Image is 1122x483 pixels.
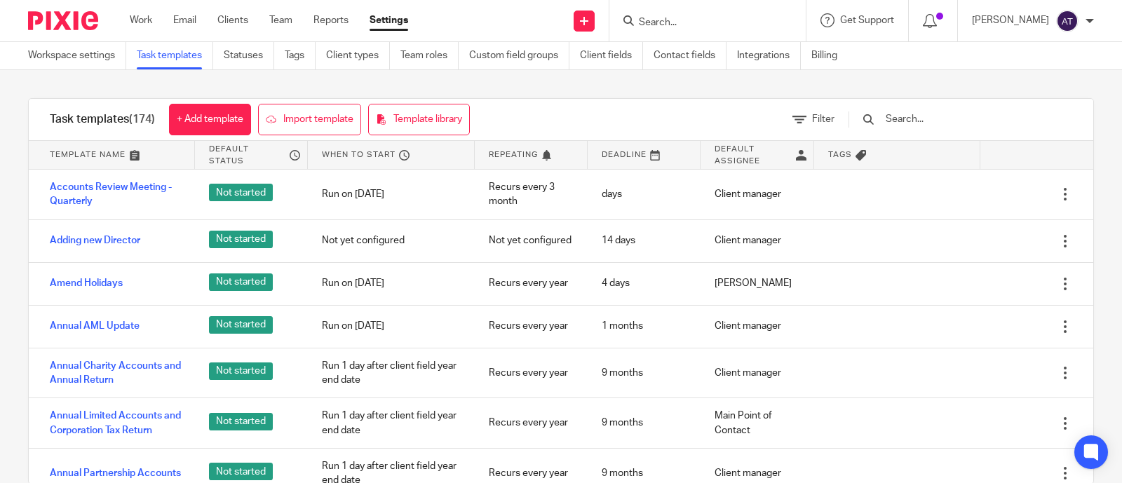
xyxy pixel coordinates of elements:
[28,11,98,30] img: Pixie
[326,42,390,69] a: Client types
[209,362,273,380] span: Not started
[1056,10,1079,32] img: svg%3E
[701,355,813,390] div: Client manager
[209,143,286,167] span: Default status
[173,13,196,27] a: Email
[812,114,834,124] span: Filter
[368,104,470,135] a: Template library
[654,42,726,69] a: Contact fields
[370,13,408,27] a: Settings
[217,13,248,27] a: Clients
[701,266,813,301] div: [PERSON_NAME]
[475,170,588,219] div: Recurs every 3 month
[588,223,701,258] div: 14 days
[701,177,813,212] div: Client manager
[209,273,273,291] span: Not started
[209,184,273,201] span: Not started
[884,111,1048,127] input: Search...
[269,13,292,27] a: Team
[50,319,140,333] a: Annual AML Update
[715,143,792,167] span: Default assignee
[50,409,181,437] a: Annual Limited Accounts and Corporation Tax Return
[308,177,474,212] div: Run on [DATE]
[588,355,701,390] div: 9 months
[637,17,764,29] input: Search
[258,104,361,135] a: Import template
[209,231,273,248] span: Not started
[308,266,474,301] div: Run on [DATE]
[580,42,643,69] a: Client fields
[137,42,213,69] a: Task templates
[701,398,813,448] div: Main Point of Contact
[50,276,123,290] a: Amend Holidays
[602,149,647,161] span: Deadline
[588,308,701,343] div: 1 months
[129,114,155,125] span: (174)
[209,316,273,334] span: Not started
[475,223,588,258] div: Not yet configured
[50,359,181,388] a: Annual Charity Accounts and Annual Return
[469,42,569,69] a: Custom field groups
[308,223,474,258] div: Not yet configured
[588,266,701,301] div: 4 days
[169,104,251,135] a: + Add template
[737,42,801,69] a: Integrations
[50,466,181,480] a: Annual Partnership Accounts
[475,266,588,301] div: Recurs every year
[475,308,588,343] div: Recurs every year
[50,233,140,247] a: Adding new Director
[322,149,396,161] span: When to start
[475,405,588,440] div: Recurs every year
[308,398,474,448] div: Run 1 day after client field year end date
[224,42,274,69] a: Statuses
[701,308,813,343] div: Client manager
[313,13,349,27] a: Reports
[28,42,126,69] a: Workspace settings
[972,13,1049,27] p: [PERSON_NAME]
[209,463,273,480] span: Not started
[285,42,316,69] a: Tags
[209,413,273,430] span: Not started
[50,180,181,209] a: Accounts Review Meeting - Quarterly
[489,149,538,161] span: Repeating
[811,42,848,69] a: Billing
[840,15,894,25] span: Get Support
[475,355,588,390] div: Recurs every year
[588,405,701,440] div: 9 months
[701,223,813,258] div: Client manager
[130,13,152,27] a: Work
[308,348,474,398] div: Run 1 day after client field year end date
[50,112,155,127] h1: Task templates
[308,308,474,343] div: Run on [DATE]
[50,149,126,161] span: Template name
[828,149,852,161] span: Tags
[588,177,701,212] div: days
[400,42,459,69] a: Team roles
